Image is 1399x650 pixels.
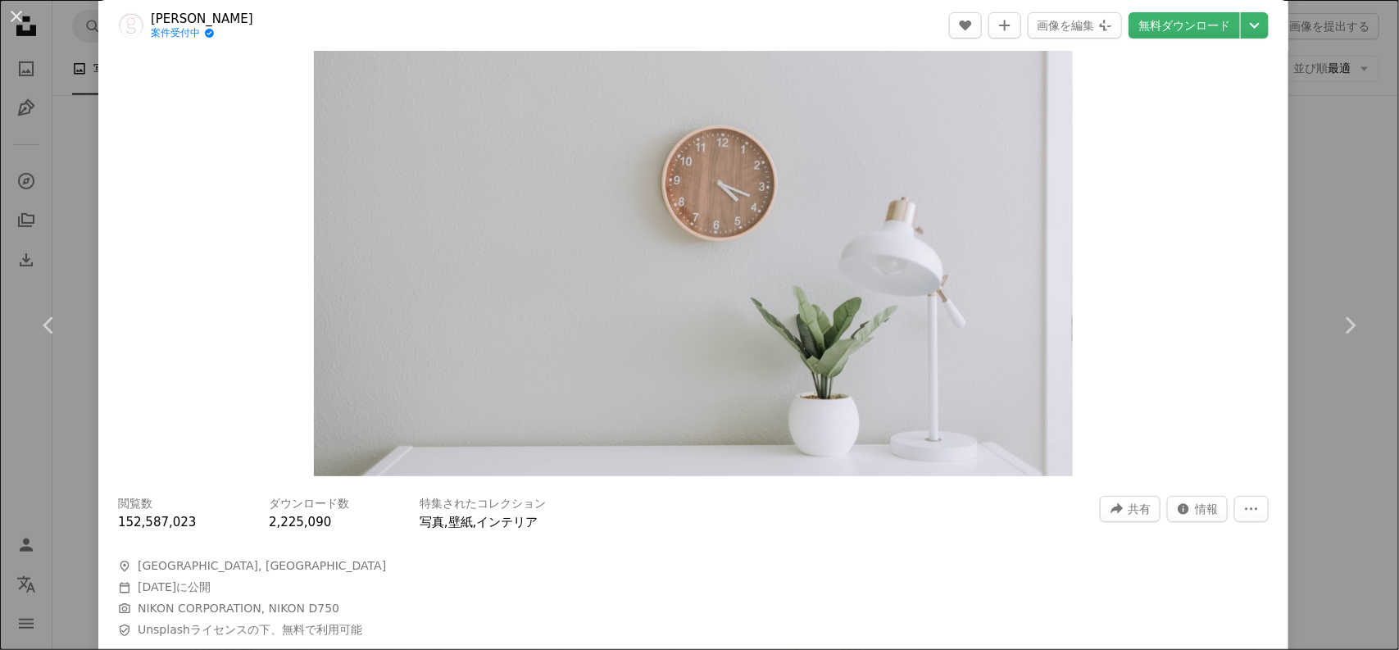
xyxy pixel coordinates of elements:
[118,12,144,39] img: Samantha Gadesのプロフィールを見る
[1128,497,1151,521] span: 共有
[1100,496,1161,522] button: このビジュアルを共有する
[1234,496,1269,522] button: その他のアクション
[151,11,253,27] a: [PERSON_NAME]
[118,496,152,512] h3: 閲覧数
[1301,247,1399,404] a: 次へ
[949,12,982,39] button: いいね！
[1167,496,1228,522] button: この画像に関する統計
[444,515,448,530] span: ,
[269,515,331,530] span: 2,225,090
[1195,497,1218,521] span: 情報
[138,558,386,575] span: [GEOGRAPHIC_DATA], [GEOGRAPHIC_DATA]
[138,622,362,639] span: の下、無料で利用可能
[988,12,1021,39] button: コレクションに追加する
[138,580,176,593] time: 2018年8月1日 11:23:46 JST
[448,515,473,530] a: 壁紙
[1241,12,1269,39] button: ダウンロードサイズを選択してください
[151,27,253,40] a: 案件受付中
[138,623,248,636] a: Unsplashライセンス
[420,515,444,530] a: 写真
[138,580,211,593] span: に公開
[118,515,196,530] span: 152,587,023
[138,601,339,617] button: NIKON CORPORATION, NIKON D750
[473,515,477,530] span: ,
[420,496,546,512] h3: 特集されたコレクション
[477,515,538,530] a: インテリア
[1028,12,1122,39] button: 画像を編集
[1129,12,1240,39] a: 無料ダウンロード
[269,496,349,512] h3: ダウンロード数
